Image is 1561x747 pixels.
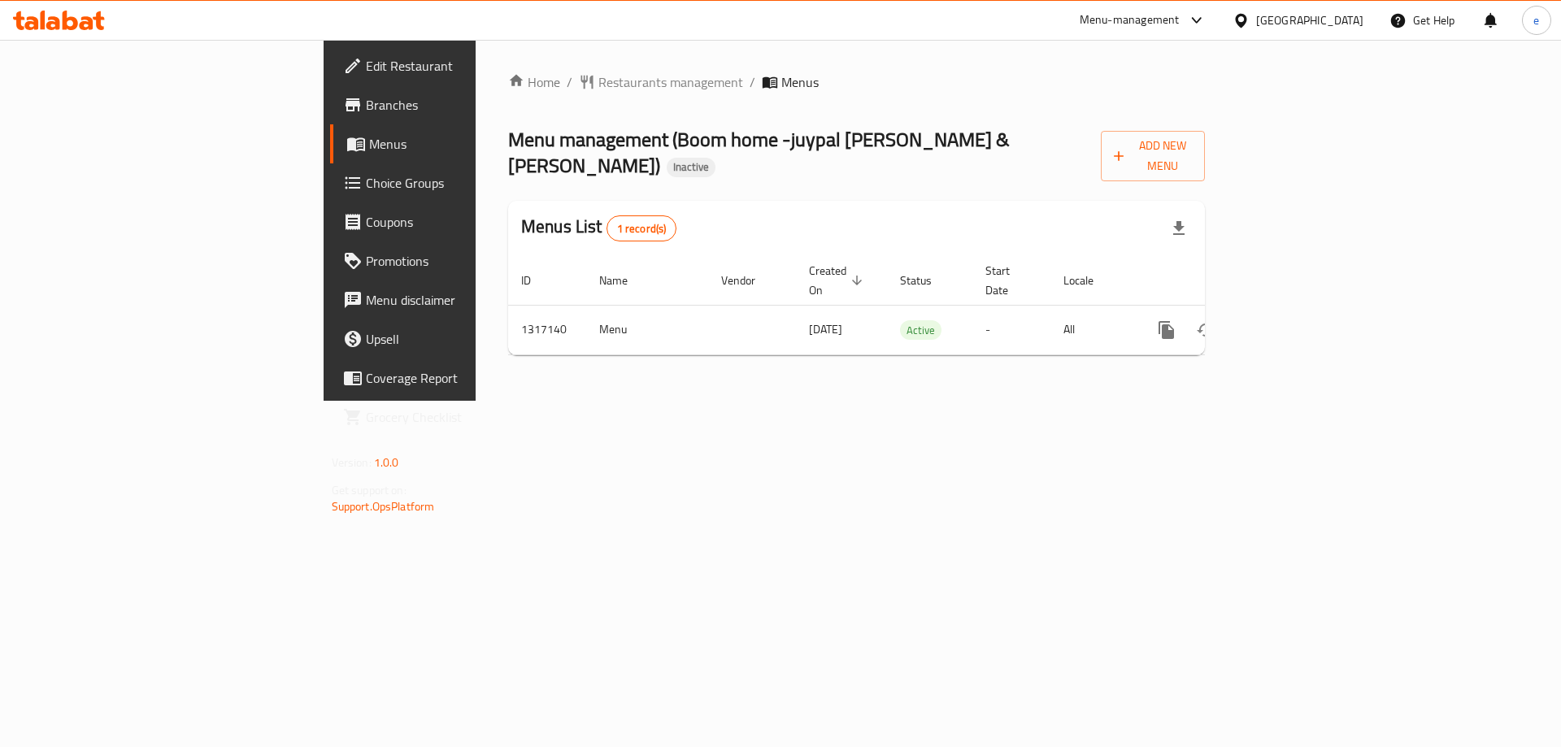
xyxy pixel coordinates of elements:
a: Upsell [330,319,585,358]
span: Coverage Report [366,368,572,388]
a: Coupons [330,202,585,241]
span: Promotions [366,251,572,271]
button: more [1147,311,1186,350]
td: Menu [586,305,708,354]
span: Name [599,271,649,290]
span: Menus [781,72,819,92]
span: ID [521,271,552,290]
span: Add New Menu [1114,136,1193,176]
th: Actions [1134,256,1316,306]
a: Coverage Report [330,358,585,397]
span: Vendor [721,271,776,290]
span: Active [900,321,941,340]
a: Choice Groups [330,163,585,202]
table: enhanced table [508,256,1316,355]
nav: breadcrumb [508,72,1205,92]
button: Change Status [1186,311,1225,350]
span: 1.0.0 [374,452,399,473]
span: Choice Groups [366,173,572,193]
a: Restaurants management [579,72,743,92]
a: Menu disclaimer [330,280,585,319]
a: Branches [330,85,585,124]
span: Coupons [366,212,572,232]
div: Total records count [607,215,677,241]
a: Support.OpsPlatform [332,496,435,517]
button: Add New Menu [1101,131,1206,181]
span: Edit Restaurant [366,56,572,76]
div: Menu-management [1080,11,1180,30]
span: e [1533,11,1539,29]
div: Active [900,320,941,340]
span: Created On [809,261,867,300]
span: Grocery Checklist [366,407,572,427]
td: - [972,305,1050,354]
a: Menus [330,124,585,163]
div: Export file [1159,209,1198,248]
span: Version: [332,452,372,473]
li: / [750,72,755,92]
span: Menus [369,134,572,154]
h2: Menus List [521,215,676,241]
a: Promotions [330,241,585,280]
span: 1 record(s) [607,221,676,237]
span: Menu management ( Boom home -juypal [PERSON_NAME] & [PERSON_NAME] ) [508,121,1010,184]
div: [GEOGRAPHIC_DATA] [1256,11,1363,29]
span: Start Date [985,261,1031,300]
a: Grocery Checklist [330,397,585,436]
span: Upsell [366,329,572,349]
span: Restaurants management [598,72,743,92]
span: Get support on: [332,480,407,501]
a: Edit Restaurant [330,46,585,85]
span: Inactive [667,160,715,174]
span: [DATE] [809,319,842,340]
span: Branches [366,95,572,115]
span: Locale [1063,271,1115,290]
span: Status [900,271,953,290]
td: All [1050,305,1134,354]
span: Menu disclaimer [366,290,572,310]
div: Inactive [667,158,715,177]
